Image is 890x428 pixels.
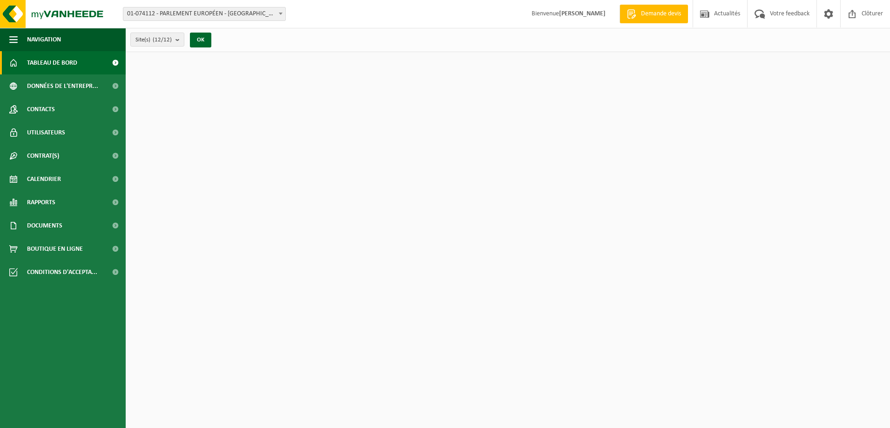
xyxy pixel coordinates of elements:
[27,261,97,284] span: Conditions d'accepta...
[135,33,172,47] span: Site(s)
[559,10,606,17] strong: [PERSON_NAME]
[130,33,184,47] button: Site(s)(12/12)
[123,7,286,21] span: 01-074112 - PARLEMENT EUROPÉEN - LUXEMBOURG
[27,98,55,121] span: Contacts
[153,37,172,43] count: (12/12)
[27,144,59,167] span: Contrat(s)
[620,5,688,23] a: Demande devis
[639,9,683,19] span: Demande devis
[27,121,65,144] span: Utilisateurs
[123,7,285,20] span: 01-074112 - PARLEMENT EUROPÉEN - LUXEMBOURG
[27,237,83,261] span: Boutique en ligne
[190,33,211,47] button: OK
[27,191,55,214] span: Rapports
[27,167,61,191] span: Calendrier
[27,28,61,51] span: Navigation
[27,74,98,98] span: Données de l'entrepr...
[27,51,77,74] span: Tableau de bord
[27,214,62,237] span: Documents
